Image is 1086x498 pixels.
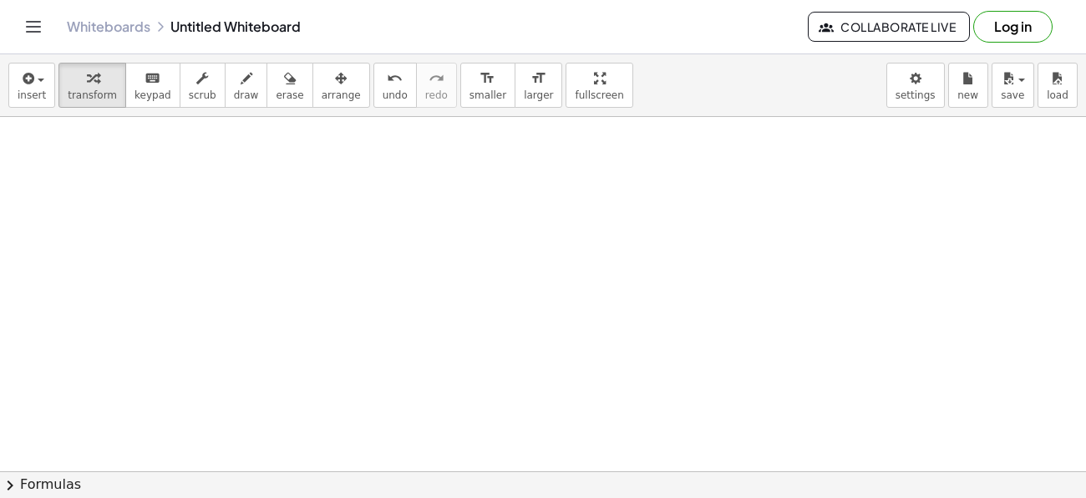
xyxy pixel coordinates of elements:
[992,63,1034,108] button: save
[266,63,312,108] button: erase
[896,89,936,101] span: settings
[429,69,444,89] i: redo
[373,63,417,108] button: undoundo
[20,13,47,40] button: Toggle navigation
[530,69,546,89] i: format_size
[134,89,171,101] span: keypad
[189,89,216,101] span: scrub
[425,89,448,101] span: redo
[808,12,970,42] button: Collaborate Live
[524,89,553,101] span: larger
[460,63,515,108] button: format_sizesmaller
[552,152,886,403] iframe: ROCKIN AWAY
[957,89,978,101] span: new
[312,63,370,108] button: arrange
[566,63,632,108] button: fullscreen
[822,19,956,34] span: Collaborate Live
[145,69,160,89] i: keyboard
[58,63,126,108] button: transform
[322,89,361,101] span: arrange
[125,63,180,108] button: keyboardkeypad
[1038,63,1078,108] button: load
[973,11,1053,43] button: Log in
[886,63,945,108] button: settings
[1001,89,1024,101] span: save
[225,63,268,108] button: draw
[469,89,506,101] span: smaller
[383,89,408,101] span: undo
[575,89,623,101] span: fullscreen
[8,63,55,108] button: insert
[416,63,457,108] button: redoredo
[1047,89,1068,101] span: load
[180,63,226,108] button: scrub
[948,63,988,108] button: new
[67,18,150,35] a: Whiteboards
[276,89,303,101] span: erase
[109,152,443,403] iframe: Another Canceled Fnaf Game… But This One’s Off
[515,63,562,108] button: format_sizelarger
[234,89,259,101] span: draw
[387,69,403,89] i: undo
[68,89,117,101] span: transform
[480,69,495,89] i: format_size
[18,89,46,101] span: insert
